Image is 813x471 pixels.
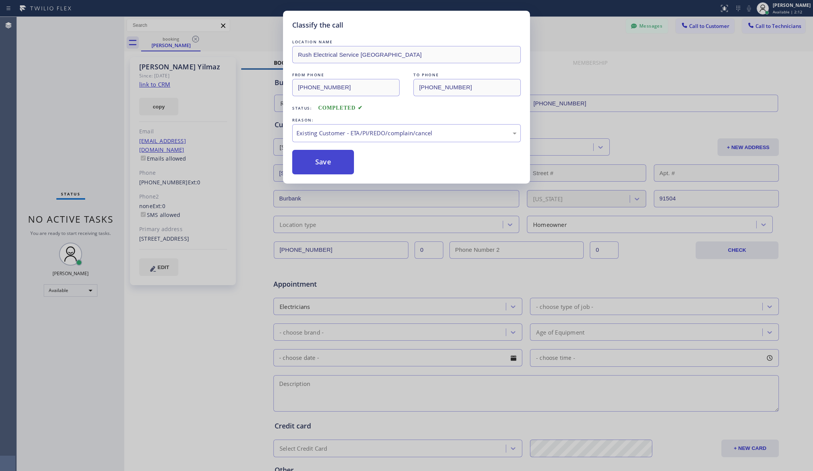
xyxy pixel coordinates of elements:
[292,150,354,174] button: Save
[413,79,521,96] input: To phone
[292,71,400,79] div: FROM PHONE
[292,20,343,30] h5: Classify the call
[292,38,521,46] div: LOCATION NAME
[296,129,517,138] div: Existing Customer - ETA/PI/REDO/complain/cancel
[292,116,521,124] div: REASON:
[292,105,312,111] span: Status:
[413,71,521,79] div: TO PHONE
[318,105,363,111] span: COMPLETED
[292,79,400,96] input: From phone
